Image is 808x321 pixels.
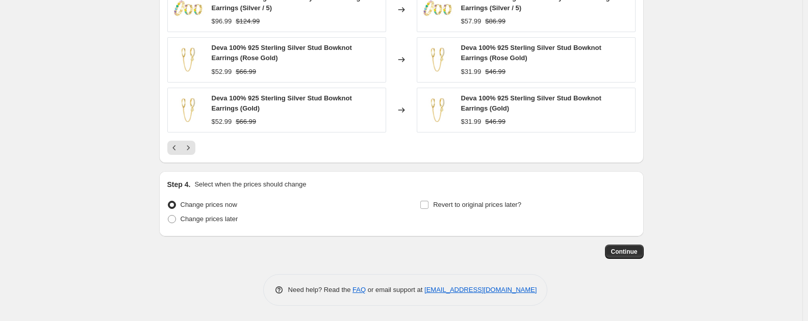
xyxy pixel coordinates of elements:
[236,67,256,77] strike: $66.99
[605,245,644,259] button: Continue
[611,248,638,256] span: Continue
[424,286,537,293] a: [EMAIL_ADDRESS][DOMAIN_NAME]
[461,67,482,77] div: $31.99
[461,16,482,26] div: $57.99
[173,95,204,125] img: Deva_925_Sterling_Silver_Stud_Earrings_Gold_Plated_80x.webp
[212,16,232,26] div: $96.99
[181,215,238,223] span: Change prices later
[167,141,182,155] button: Previous
[461,117,482,127] div: $31.99
[212,117,232,127] div: $52.99
[167,141,195,155] nav: Pagination
[422,95,453,125] img: Deva_925_Sterling_Silver_Stud_Earrings_Gold_Plated_80x.webp
[422,44,453,75] img: Deva_925_Sterling_Silver_Stud_Earrings_Gold_Plated_80x.webp
[181,201,237,208] span: Change prices now
[173,44,204,75] img: Deva_925_Sterling_Silver_Stud_Earrings_Gold_Plated_80x.webp
[212,67,232,77] div: $52.99
[485,16,506,26] strike: $86.99
[366,286,424,293] span: or email support at
[181,141,195,155] button: Next
[212,94,352,112] span: Deva 100% 925 Sterling Silver Stud Bowknot Earrings (Gold)
[352,286,366,293] a: FAQ
[461,94,601,112] span: Deva 100% 925 Sterling Silver Stud Bowknot Earrings (Gold)
[167,179,191,190] h2: Step 4.
[485,117,506,127] strike: $46.99
[212,44,352,62] span: Deva 100% 925 Sterling Silver Stud Bowknot Earrings (Rose Gold)
[194,179,306,190] p: Select when the prices should change
[433,201,521,208] span: Revert to original prices later?
[461,44,601,62] span: Deva 100% 925 Sterling Silver Stud Bowknot Earrings (Rose Gold)
[236,16,260,26] strike: $124.99
[236,117,256,127] strike: $66.99
[288,286,353,293] span: Need help? Read the
[485,67,506,77] strike: $46.99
